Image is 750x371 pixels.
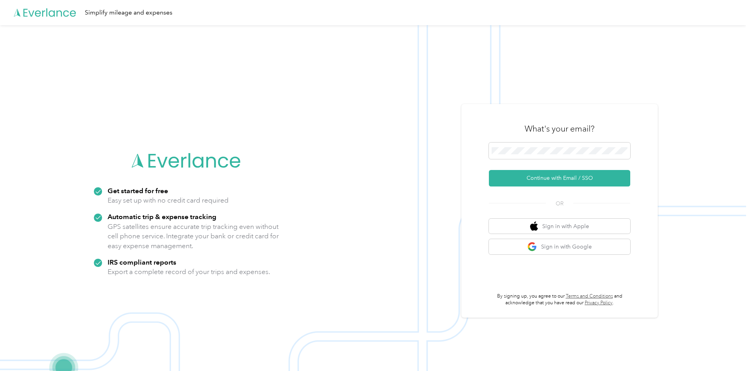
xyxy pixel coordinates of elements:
button: google logoSign in with Google [489,239,630,254]
h3: What's your email? [525,123,595,134]
a: Privacy Policy [585,300,613,306]
p: GPS satellites ensure accurate trip tracking even without cell phone service. Integrate your bank... [108,222,279,251]
span: OR [546,199,573,208]
p: Easy set up with no credit card required [108,196,229,205]
img: apple logo [530,221,538,231]
strong: IRS compliant reports [108,258,176,266]
p: By signing up, you agree to our and acknowledge that you have read our . [489,293,630,307]
a: Terms and Conditions [566,293,613,299]
img: google logo [527,242,537,252]
strong: Automatic trip & expense tracking [108,212,216,221]
button: apple logoSign in with Apple [489,219,630,234]
button: Continue with Email / SSO [489,170,630,186]
p: Export a complete record of your trips and expenses. [108,267,270,277]
strong: Get started for free [108,186,168,195]
div: Simplify mileage and expenses [85,8,172,18]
